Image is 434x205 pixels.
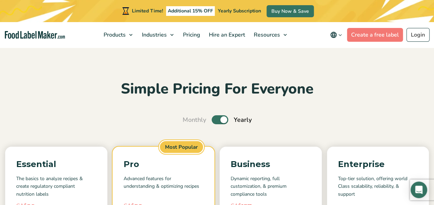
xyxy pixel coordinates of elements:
[99,22,136,48] a: Products
[252,31,281,39] span: Resources
[267,5,314,17] a: Buy Now & Save
[16,158,96,171] p: Essential
[132,8,163,14] span: Limited Time!
[181,31,201,39] span: Pricing
[124,158,204,171] p: Pro
[166,6,215,16] span: Additional 15% OFF
[234,115,252,125] span: Yearly
[347,28,403,42] a: Create a free label
[411,182,427,198] div: Open Intercom Messenger
[5,80,429,99] h2: Simple Pricing For Everyone
[138,22,177,48] a: Industries
[183,115,206,125] span: Monthly
[231,175,311,198] p: Dynamic reporting, full customization, & premium compliance tools
[218,8,261,14] span: Yearly Subscription
[140,31,167,39] span: Industries
[124,175,204,198] p: Advanced features for understanding & optimizing recipes
[159,140,204,154] span: Most Popular
[207,31,246,39] span: Hire an Expert
[16,175,96,198] p: The basics to analyze recipes & create regulatory compliant nutrition labels
[205,22,248,48] a: Hire an Expert
[231,158,311,171] p: Business
[102,31,126,39] span: Products
[250,22,290,48] a: Resources
[179,22,203,48] a: Pricing
[406,28,430,42] a: Login
[338,158,418,171] p: Enterprise
[212,115,228,124] label: Toggle
[338,175,418,198] p: Top-tier solution, offering world Class scalability, reliability, & support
